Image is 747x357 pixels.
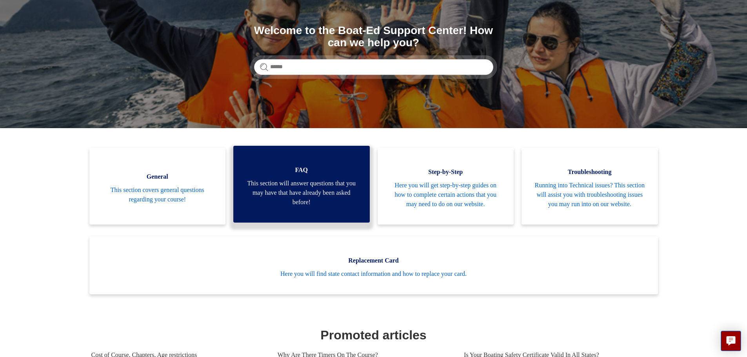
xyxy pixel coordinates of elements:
span: Here you will get step-by-step guides on how to complete certain actions that you may need to do ... [389,181,502,209]
button: Live chat [721,331,741,351]
span: Step-by-Step [389,167,502,177]
input: Search [254,59,493,75]
a: General This section covers general questions regarding your course! [89,148,226,225]
span: Replacement Card [101,256,646,265]
span: This section covers general questions regarding your course! [101,185,214,204]
a: Step-by-Step Here you will get step-by-step guides on how to complete certain actions that you ma... [378,148,514,225]
h1: Welcome to the Boat-Ed Support Center! How can we help you? [254,25,493,49]
span: Here you will find state contact information and how to replace your card. [101,269,646,279]
span: General [101,172,214,181]
h1: Promoted articles [91,326,656,344]
a: Troubleshooting Running into Technical issues? This section will assist you with troubleshooting ... [522,148,658,225]
span: This section will answer questions that you may have that have already been asked before! [245,179,358,207]
a: Replacement Card Here you will find state contact information and how to replace your card. [89,236,658,294]
a: FAQ This section will answer questions that you may have that have already been asked before! [233,146,370,223]
span: FAQ [245,165,358,175]
span: Troubleshooting [533,167,646,177]
span: Running into Technical issues? This section will assist you with troubleshooting issues you may r... [533,181,646,209]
